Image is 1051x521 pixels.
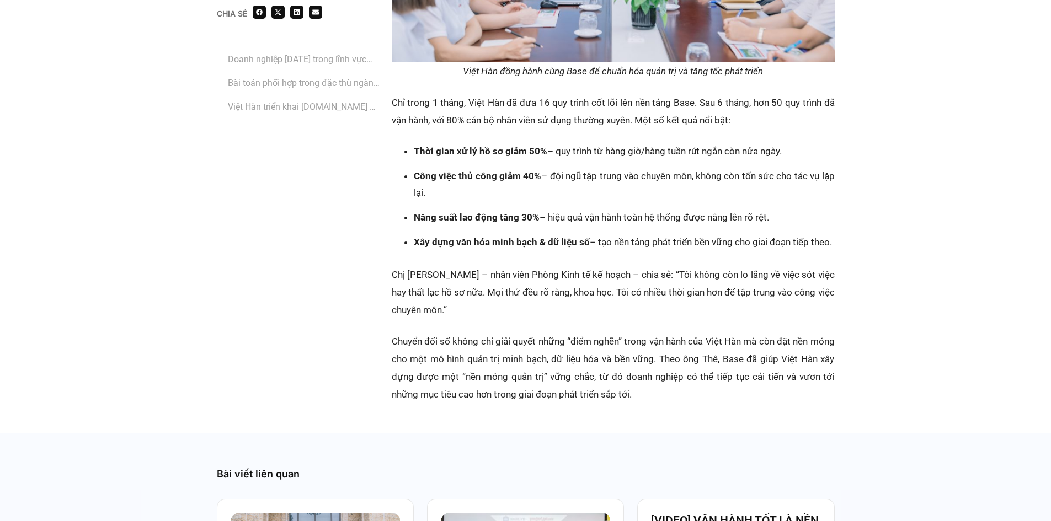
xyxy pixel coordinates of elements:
[414,234,835,250] li: – tạo nền tảng phát triển bền vững cho giai đoạn tiếp theo.
[392,94,835,129] p: Chỉ trong 1 tháng, Việt Hàn đã đưa 16 quy trình cốt lõi lên nền tảng Base. Sau 6 tháng, hơn 50 qu...
[217,10,247,18] div: Chia sẻ
[253,6,266,19] div: Share on facebook
[290,6,303,19] div: Share on linkedin
[414,146,547,157] strong: Thời gian xử lý hồ sơ giảm 50%
[228,100,381,114] a: Việt Hàn triển khai [DOMAIN_NAME] – Chuẩn hóa hệ thống quản trị
[463,66,763,77] em: Việt Hàn đồng hành cùng Base để chuẩn hóa quản trị và tăng tốc phát triển
[414,143,835,159] li: – quy trình từ hàng giờ/hàng tuần rút ngắn còn nửa ngày.
[392,332,835,403] p: Chuyển đổi số không chỉ giải quyết những “điểm nghẽn” trong vận hành của Việt Hàn mà còn đặt nền ...
[414,212,540,223] strong: Năng suất lao động tăng 30%
[228,76,381,90] a: Bài toán phối hợp trong đặc thù ngành xây dựng
[228,52,381,66] a: Doanh nghiệp [DATE] trong lĩnh vực xây dựng hạ tầng và công nghiệp
[309,6,322,19] div: Share on email
[414,170,542,181] strong: Công việc thủ công giảm 40%
[414,237,590,248] strong: Xây dựng văn hóa minh bạch & dữ liệu số
[271,6,285,19] div: Share on x-twitter
[414,209,835,225] li: – hiệu quả vận hành toàn hệ thống được nâng lên rõ rệt.
[217,466,835,481] div: Bài viết liên quan
[414,168,835,201] li: – đội ngũ tập trung vào chuyên môn, không còn tốn sức cho tác vụ lặp lại.
[392,266,835,319] p: Chị [PERSON_NAME] – nhân viên Phòng Kinh tế kế hoạch – chia sẻ: “Tôi không còn lo lắng về việc só...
